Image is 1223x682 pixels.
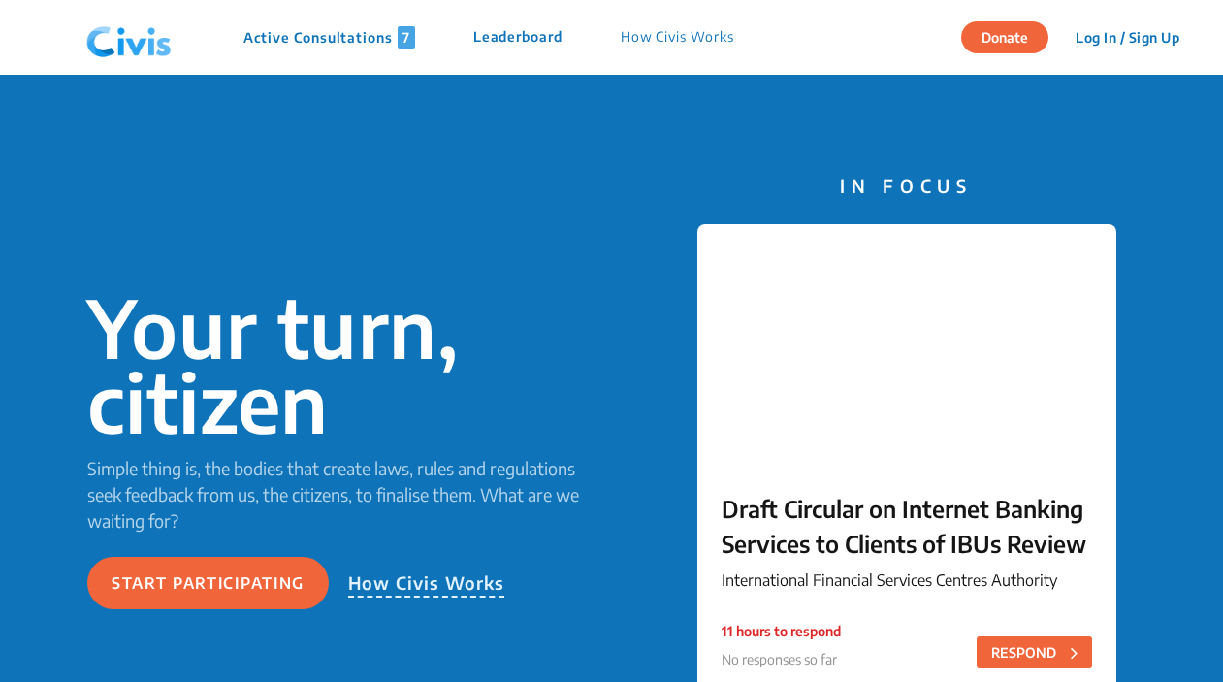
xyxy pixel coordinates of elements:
button: Log In / Sign Up [1063,22,1192,52]
img: navlogo.png [79,9,179,67]
span: 7 [398,26,415,49]
p: Draft Circular on Internet Banking Services to Clients of IBUs Review [722,491,1092,561]
p: How Civis Works [621,26,734,49]
p: Active Consultations [243,26,415,49]
button: Start participating [87,557,329,609]
p: 11 hours to respond [722,621,841,641]
p: Leaderboard [473,26,563,49]
span: No responses so far [722,651,837,667]
a: Donate [961,26,1063,46]
p: How Civis Works [348,569,505,598]
p: International Financial Services Centres Authority [722,568,1092,592]
p: Simple thing is, the bodies that create laws, rules and regulations seek feedback from us, the ci... [87,455,612,534]
p: Your turn, citizen [87,290,612,439]
button: Donate [961,21,1048,53]
button: RESPOND [977,636,1092,668]
p: IN FOCUS [697,173,1116,199]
